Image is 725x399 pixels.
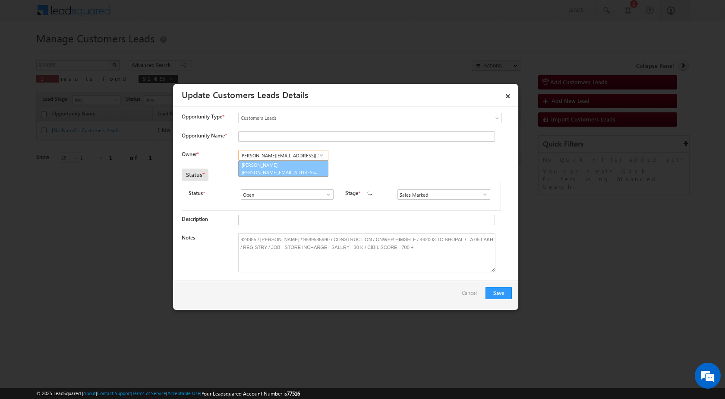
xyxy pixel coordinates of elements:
[238,150,328,160] input: Type to Search
[345,189,358,197] label: Stage
[287,390,300,397] span: 77516
[182,151,199,157] label: Owner
[316,151,327,160] a: Show All Items
[182,113,222,121] span: Opportunity Type
[462,287,481,303] a: Cancel
[167,390,200,396] a: Acceptable Use
[182,216,208,222] label: Description
[202,390,300,397] span: Your Leadsquared Account Number is
[117,266,157,278] em: Start Chat
[182,234,195,241] label: Notes
[477,190,488,199] a: Show All Items
[485,287,512,299] button: Save
[238,160,328,177] a: [PERSON_NAME]
[501,87,515,102] a: ×
[36,389,300,398] span: © 2025 LeadSquared | | | | |
[45,45,145,57] div: Chat with us now
[397,189,490,200] input: Type to Search
[182,88,309,100] a: Update Customers Leads Details
[239,114,467,122] span: Customers Leads
[189,189,203,197] label: Status
[321,190,331,199] a: Show All Items
[83,390,96,396] a: About
[15,45,36,57] img: d_60004797649_company_0_60004797649
[238,113,502,123] a: Customers Leads
[182,132,227,139] label: Opportunity Name
[97,390,131,396] a: Contact Support
[11,80,158,259] textarea: Type your message and hit 'Enter'
[242,169,319,176] span: [PERSON_NAME][EMAIL_ADDRESS][DOMAIN_NAME]
[142,4,162,25] div: Minimize live chat window
[182,169,208,181] div: Status
[132,390,166,396] a: Terms of Service
[241,189,334,200] input: Type to Search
